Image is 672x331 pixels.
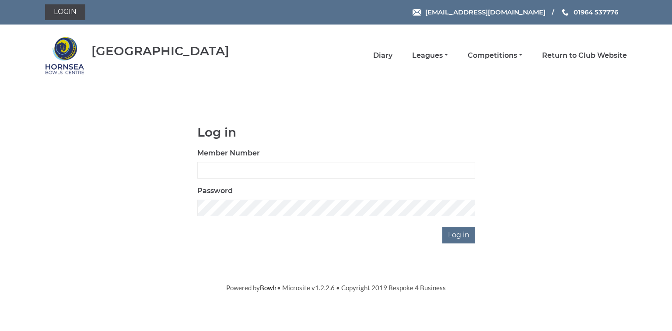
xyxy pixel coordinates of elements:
a: Bowlr [260,284,277,292]
span: Powered by • Microsite v1.2.2.6 • Copyright 2019 Bespoke 4 Business [226,284,446,292]
a: Email [EMAIL_ADDRESS][DOMAIN_NAME] [413,7,546,17]
h1: Log in [197,126,475,139]
img: Phone us [562,9,568,16]
span: [EMAIL_ADDRESS][DOMAIN_NAME] [425,8,546,16]
img: Email [413,9,421,16]
span: 01964 537776 [574,8,618,16]
a: Leagues [412,51,448,60]
label: Member Number [197,148,260,158]
a: Diary [373,51,392,60]
img: Hornsea Bowls Centre [45,36,84,75]
label: Password [197,186,233,196]
input: Log in [442,227,475,243]
a: Phone us 01964 537776 [561,7,618,17]
div: [GEOGRAPHIC_DATA] [91,44,229,58]
a: Login [45,4,85,20]
a: Competitions [468,51,522,60]
a: Return to Club Website [542,51,627,60]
